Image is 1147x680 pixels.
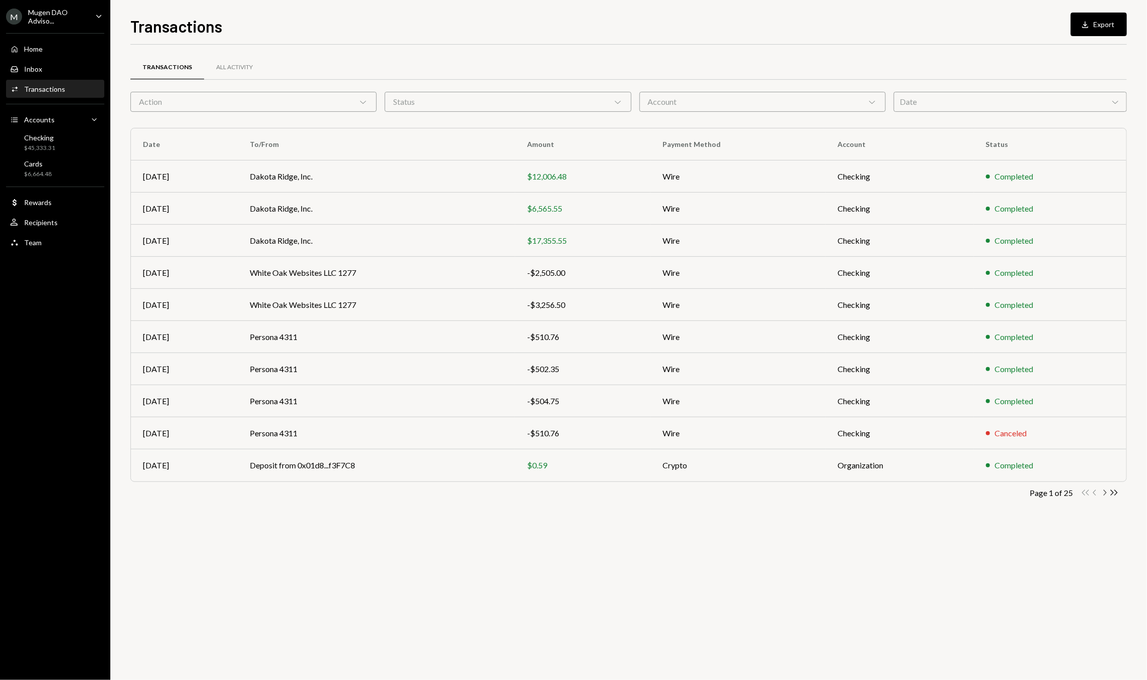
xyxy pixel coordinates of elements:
[143,427,226,439] div: [DATE]
[143,395,226,407] div: [DATE]
[1071,13,1127,36] button: Export
[527,299,638,311] div: -$3,256.50
[238,321,515,353] td: Persona 4311
[24,65,42,73] div: Inbox
[650,193,826,225] td: Wire
[238,353,515,385] td: Persona 4311
[238,385,515,417] td: Persona 4311
[204,55,265,80] a: All Activity
[6,40,104,58] a: Home
[6,233,104,251] a: Team
[527,203,638,215] div: $6,565.55
[24,218,58,227] div: Recipients
[527,331,638,343] div: -$510.76
[826,160,974,193] td: Checking
[6,80,104,98] a: Transactions
[28,8,87,25] div: Mugen DAO Adviso...
[1030,488,1073,497] div: Page 1 of 25
[527,395,638,407] div: -$504.75
[238,160,515,193] td: Dakota Ridge, Inc.
[6,130,104,154] a: Checking$45,333.31
[650,321,826,353] td: Wire
[216,63,253,72] div: All Activity
[650,353,826,385] td: Wire
[650,257,826,289] td: Wire
[639,92,886,112] div: Account
[143,171,226,183] div: [DATE]
[650,225,826,257] td: Wire
[515,128,650,160] th: Amount
[974,128,1126,160] th: Status
[130,55,204,80] a: Transactions
[6,213,104,231] a: Recipients
[826,128,974,160] th: Account
[24,159,52,168] div: Cards
[826,321,974,353] td: Checking
[527,363,638,375] div: -$502.35
[995,267,1034,279] div: Completed
[826,353,974,385] td: Checking
[826,225,974,257] td: Checking
[24,198,52,207] div: Rewards
[24,45,43,53] div: Home
[130,92,377,112] div: Action
[6,60,104,78] a: Inbox
[24,85,65,93] div: Transactions
[238,128,515,160] th: To/From
[826,257,974,289] td: Checking
[385,92,631,112] div: Status
[143,459,226,471] div: [DATE]
[238,417,515,449] td: Persona 4311
[826,193,974,225] td: Checking
[650,289,826,321] td: Wire
[143,235,226,247] div: [DATE]
[650,160,826,193] td: Wire
[995,427,1027,439] div: Canceled
[995,299,1034,311] div: Completed
[130,16,222,36] h1: Transactions
[6,193,104,211] a: Rewards
[995,331,1034,343] div: Completed
[238,225,515,257] td: Dakota Ridge, Inc.
[995,395,1034,407] div: Completed
[650,385,826,417] td: Wire
[894,92,1127,112] div: Date
[995,235,1034,247] div: Completed
[650,128,826,160] th: Payment Method
[238,193,515,225] td: Dakota Ridge, Inc.
[238,289,515,321] td: White Oak Websites LLC 1277
[826,417,974,449] td: Checking
[143,267,226,279] div: [DATE]
[527,235,638,247] div: $17,355.55
[24,170,52,179] div: $6,664.48
[24,238,42,247] div: Team
[143,363,226,375] div: [DATE]
[995,171,1034,183] div: Completed
[650,417,826,449] td: Wire
[143,299,226,311] div: [DATE]
[238,449,515,481] td: Deposit from 0x01d8...f3F7C8
[143,331,226,343] div: [DATE]
[6,9,22,25] div: M
[142,63,192,72] div: Transactions
[6,156,104,181] a: Cards$6,664.48
[995,459,1034,471] div: Completed
[826,385,974,417] td: Checking
[527,427,638,439] div: -$510.76
[995,363,1034,375] div: Completed
[527,459,638,471] div: $0.59
[650,449,826,481] td: Crypto
[995,203,1034,215] div: Completed
[131,128,238,160] th: Date
[527,267,638,279] div: -$2,505.00
[238,257,515,289] td: White Oak Websites LLC 1277
[24,133,55,142] div: Checking
[6,110,104,128] a: Accounts
[527,171,638,183] div: $12,006.48
[143,203,226,215] div: [DATE]
[826,449,974,481] td: Organization
[24,115,55,124] div: Accounts
[826,289,974,321] td: Checking
[24,144,55,152] div: $45,333.31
